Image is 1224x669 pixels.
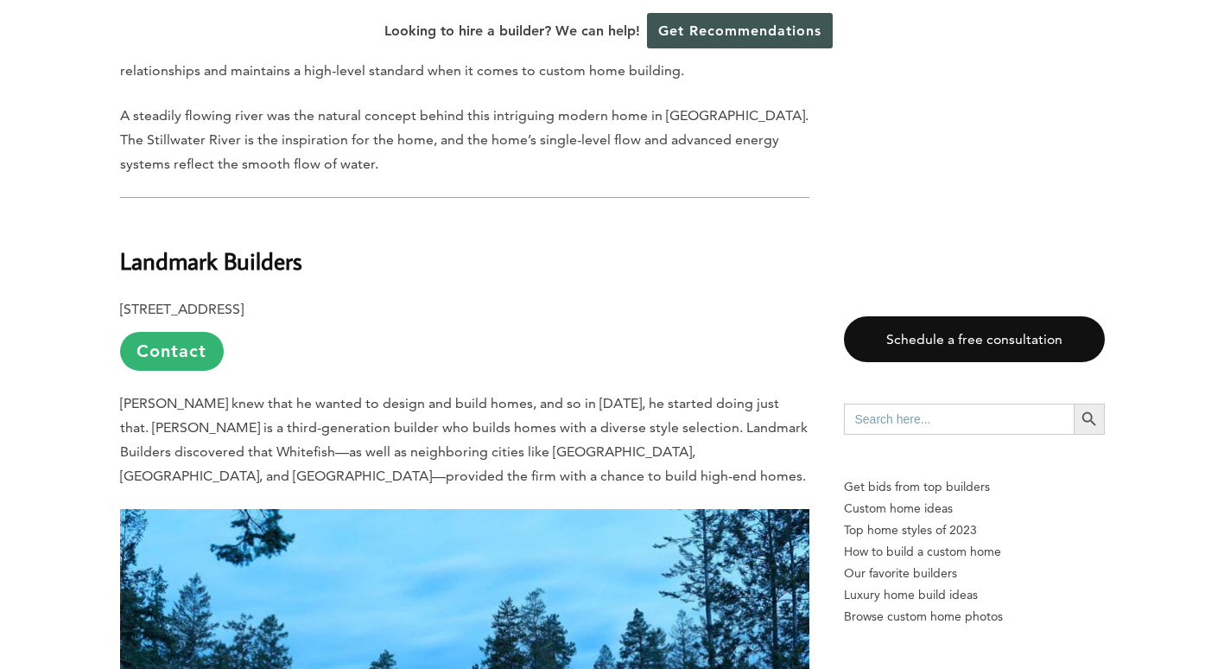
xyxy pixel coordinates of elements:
a: Our favorite builders [844,563,1105,584]
a: Contact [120,332,224,371]
b: Landmark Builders [120,245,302,276]
a: How to build a custom home [844,541,1105,563]
a: Custom home ideas [844,498,1105,519]
svg: Search [1080,410,1099,429]
a: Top home styles of 2023 [844,519,1105,541]
span: A steadily flowing river was the natural concept behind this intriguing modern home in [GEOGRAPHI... [120,107,809,172]
p: Get bids from top builders [844,476,1105,498]
a: Luxury home build ideas [844,584,1105,606]
a: Browse custom home photos [844,606,1105,628]
span: [PERSON_NAME] knew that he wanted to design and build homes, and so in [DATE], he started doing j... [120,395,808,484]
a: Schedule a free consultation [844,316,1105,362]
b: [STREET_ADDRESS] [120,301,244,317]
input: Search here... [844,404,1074,435]
a: Get Recommendations [647,13,833,48]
